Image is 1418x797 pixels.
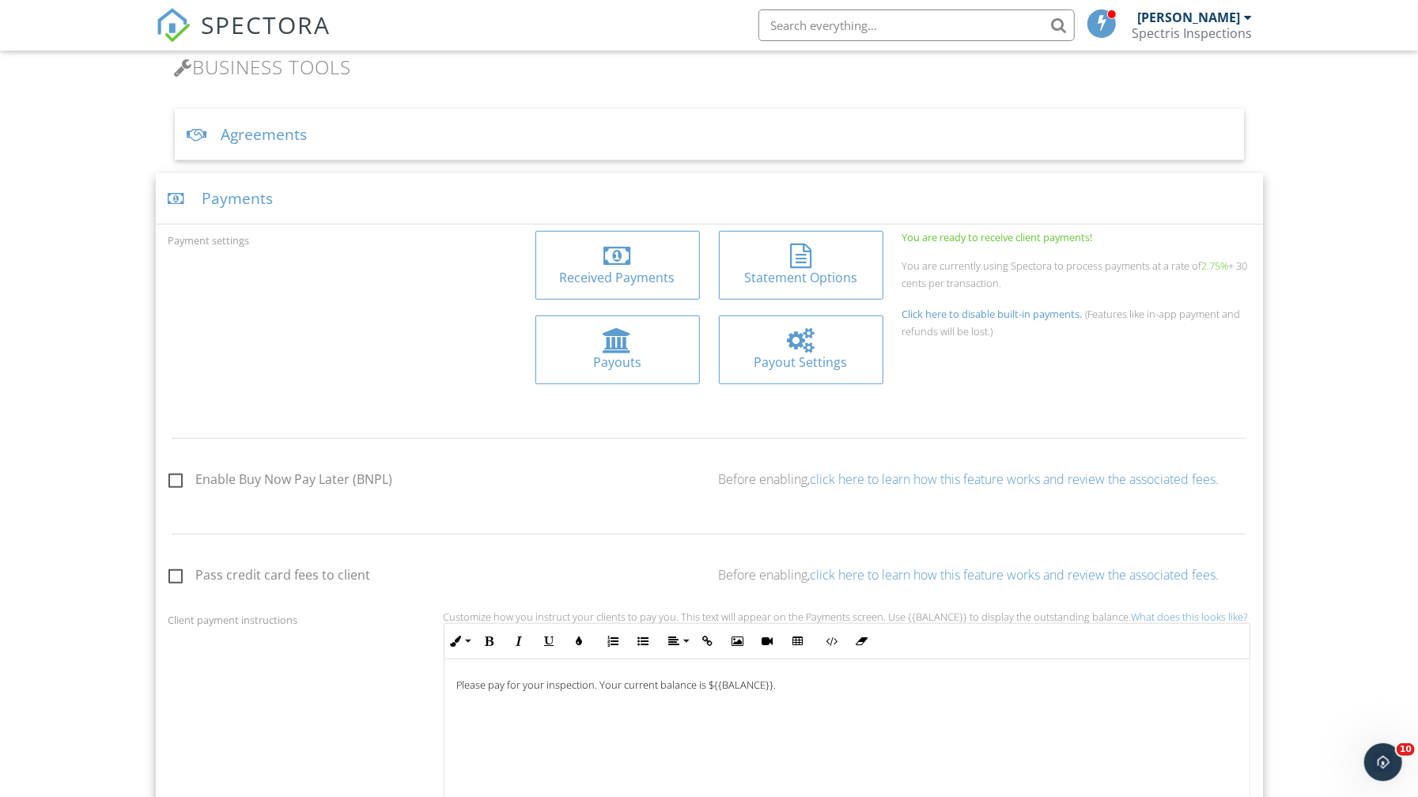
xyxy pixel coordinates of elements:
[156,21,331,55] a: SPECTORA
[168,233,250,247] label: Payment settings
[902,259,1248,290] span: You are currently using Spectora to process payments at a rate of + 30 cents per transaction.
[175,56,1244,77] h3: Business Tools
[732,269,871,286] div: Statement Options
[202,8,331,41] span: SPECTORA
[548,353,687,371] div: Payouts
[902,307,1083,321] span: Click here to disable built-in payments.
[663,626,693,656] button: Align
[168,568,371,587] label: Pass credit card fees to client
[693,626,723,656] button: Insert Link (Ctrl+K)
[156,8,191,43] img: The Best Home Inspection Software - Spectora
[1132,610,1248,624] a: What does this looks like?
[753,626,783,656] button: Insert Video
[723,626,753,656] button: Insert Image (Ctrl+P)
[1202,259,1229,273] span: 2.75%
[811,470,1219,488] a: click here to learn how this feature works and review the associated fees.
[548,269,687,286] div: Received Payments
[719,566,1250,584] p: Before enabling,
[758,9,1075,41] input: Search everything...
[1364,743,1402,781] iframe: Intercom live chat
[168,472,393,492] label: Enable Buy Now Pay Later (BNPL)
[629,626,659,656] button: Unordered List
[1138,9,1241,25] div: [PERSON_NAME]
[535,626,565,656] button: Underline (Ctrl+U)
[719,470,1250,488] p: Before enabling,
[505,626,535,656] button: Italic (Ctrl+I)
[1397,743,1415,756] span: 10
[175,109,1244,161] div: Agreements
[535,231,700,300] a: Received Payments
[156,173,1263,225] div: Payments
[535,315,700,384] a: Payouts
[719,315,883,384] a: Payout Settings
[902,231,1250,244] div: You are ready to receive client payments!
[599,626,629,656] button: Ordered List
[565,626,595,656] button: Colors
[732,353,871,371] div: Payout Settings
[1133,25,1253,41] div: Spectris Inspections
[817,626,847,656] button: Code View
[847,626,877,656] button: Clear Formatting
[475,626,505,656] button: Bold (Ctrl+B)
[457,678,1237,691] p: Please pay for your inspection. Your current balance is ${{BALANCE}}.
[168,613,298,627] label: Client payment instructions
[811,566,1219,584] a: click here to learn how this feature works and review the associated fees.
[783,626,813,656] button: Insert Table
[444,626,475,656] button: Inline Style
